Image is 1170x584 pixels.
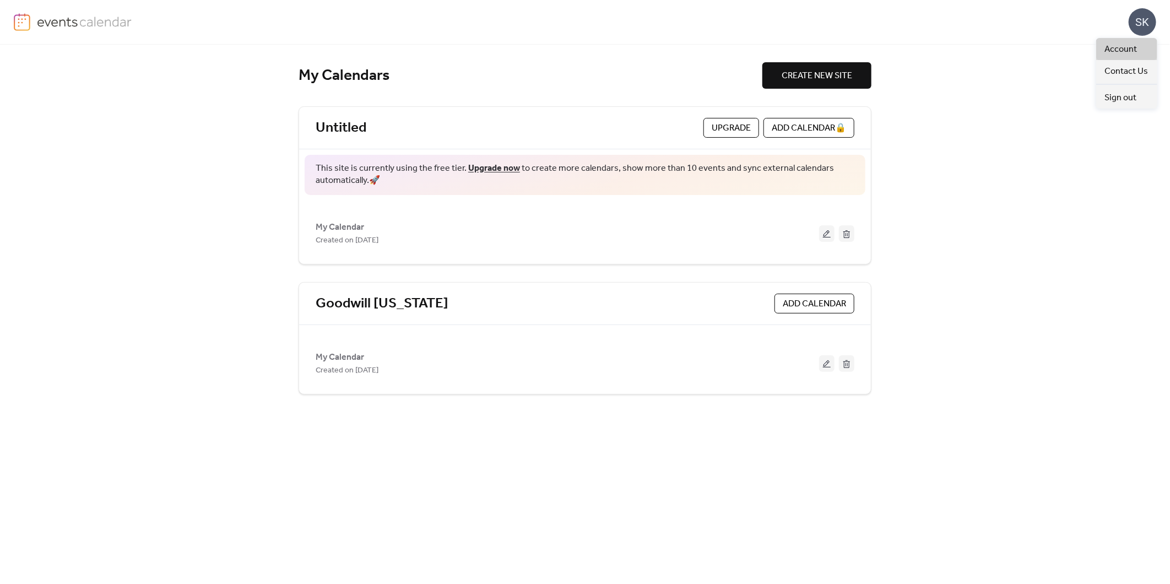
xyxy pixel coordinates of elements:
[1105,43,1137,56] span: Account
[316,221,364,234] span: My Calendar
[774,294,854,313] button: ADD CALENDAR
[468,160,520,177] a: Upgrade now
[783,298,846,311] span: ADD CALENDAR
[316,364,378,377] span: Created on [DATE]
[782,69,852,83] span: CREATE NEW SITE
[316,234,378,247] span: Created on [DATE]
[712,122,751,135] span: Upgrade
[316,224,364,230] a: My Calendar
[1096,60,1157,82] a: Contact Us
[1096,38,1157,60] a: Account
[299,66,762,85] div: My Calendars
[1105,65,1149,78] span: Contact Us
[316,119,366,137] a: Untitled
[1105,91,1137,105] span: Sign out
[316,351,364,364] span: My Calendar
[316,295,448,313] a: Goodwill [US_STATE]
[37,13,132,30] img: logo-type
[14,13,30,31] img: logo
[316,354,364,360] a: My Calendar
[762,62,871,89] button: CREATE NEW SITE
[1129,8,1156,36] div: SK
[316,163,854,187] span: This site is currently using the free tier. to create more calendars, show more than 10 events an...
[703,118,759,138] button: Upgrade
